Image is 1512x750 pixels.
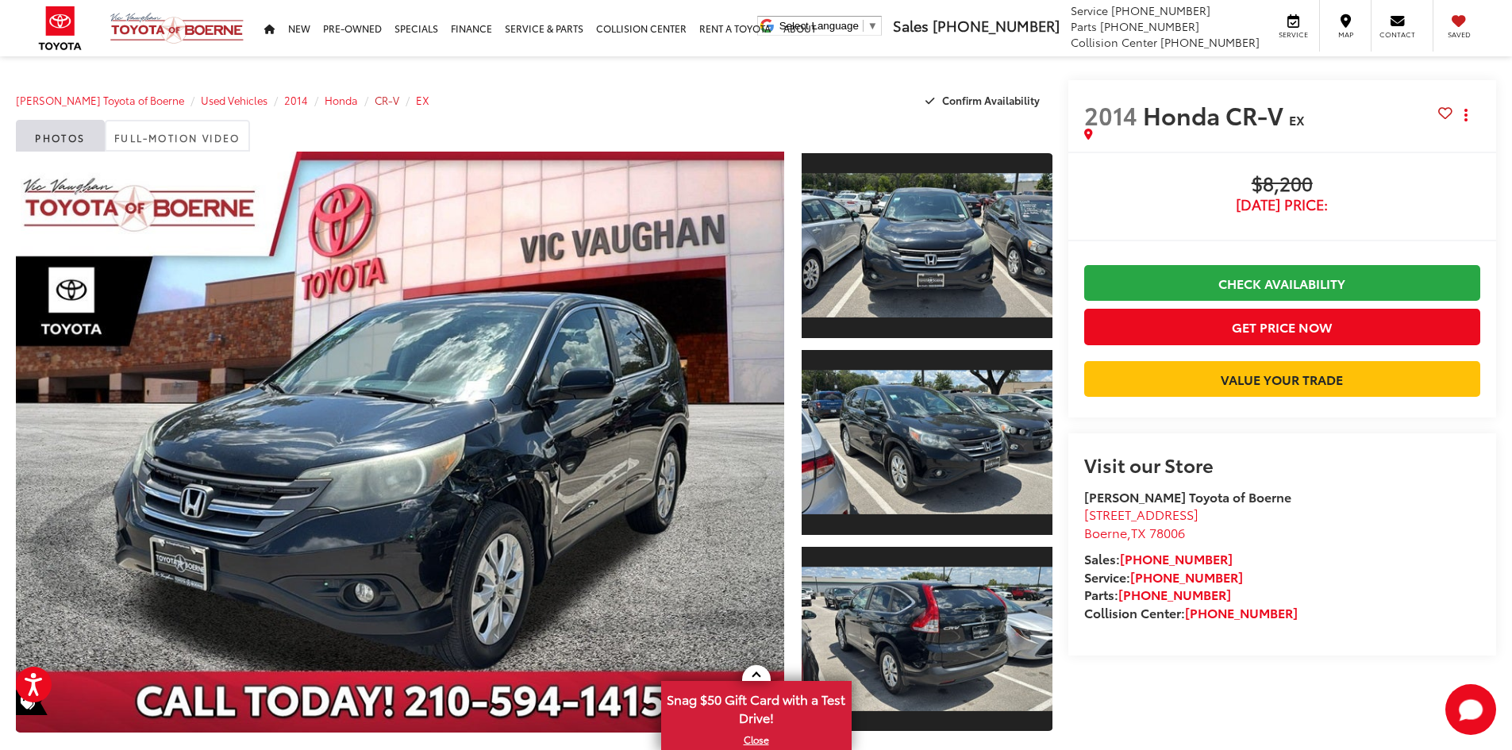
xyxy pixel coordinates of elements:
[16,152,784,733] a: Expand Photo 0
[1071,18,1097,34] span: Parts
[798,174,1054,317] img: 2014 Honda CR-V EX
[1084,505,1198,523] span: [STREET_ADDRESS]
[1084,454,1480,475] h2: Visit our Store
[942,93,1040,107] span: Confirm Availability
[798,567,1054,710] img: 2014 Honda CR-V EX
[1084,487,1291,506] strong: [PERSON_NAME] Toyota of Boerne
[1275,29,1311,40] span: Service
[1111,2,1210,18] span: [PHONE_NUMBER]
[1084,309,1480,344] button: Get Price Now
[1084,523,1185,541] span: ,
[1084,197,1480,213] span: [DATE] Price:
[917,87,1052,114] button: Confirm Availability
[16,93,184,107] a: [PERSON_NAME] Toyota of Boerne
[1452,101,1480,129] button: Actions
[1328,29,1363,40] span: Map
[1084,265,1480,301] a: Check Availability
[201,93,267,107] a: Used Vehicles
[1149,523,1185,541] span: 78006
[1379,29,1415,40] span: Contact
[868,20,878,32] span: ▼
[779,20,859,32] span: Select Language
[16,690,48,715] span: Special
[1071,2,1108,18] span: Service
[1445,684,1496,735] button: Toggle Chat Window
[16,120,105,152] a: Photos
[1084,549,1233,567] strong: Sales:
[1084,361,1480,397] a: Value Your Trade
[893,15,929,36] span: Sales
[1445,684,1496,735] svg: Start Chat
[1084,585,1231,603] strong: Parts:
[1289,110,1305,129] span: EX
[1120,549,1233,567] a: [PHONE_NUMBER]
[1131,523,1146,541] span: TX
[933,15,1060,36] span: [PHONE_NUMBER]
[1084,505,1198,541] a: [STREET_ADDRESS] Boerne,TX 78006
[1464,109,1468,121] span: dropdown dots
[1084,173,1480,197] span: $8,200
[802,348,1052,537] a: Expand Photo 2
[1100,18,1199,34] span: [PHONE_NUMBER]
[1118,585,1231,603] a: [PHONE_NUMBER]
[325,93,358,107] a: Honda
[798,371,1054,514] img: 2014 Honda CR-V EX
[284,93,308,107] a: 2014
[1160,34,1260,50] span: [PHONE_NUMBER]
[779,20,878,32] a: Select Language​
[1084,603,1298,621] strong: Collision Center:
[863,20,864,32] span: ​
[1441,29,1476,40] span: Saved
[1084,567,1243,586] strong: Service:
[1084,98,1137,132] span: 2014
[110,12,244,44] img: Vic Vaughan Toyota of Boerne
[1130,567,1243,586] a: [PHONE_NUMBER]
[802,152,1052,340] a: Expand Photo 1
[8,148,791,736] img: 2014 Honda CR-V EX
[1143,98,1289,132] span: Honda CR-V
[1071,34,1157,50] span: Collision Center
[1185,603,1298,621] a: [PHONE_NUMBER]
[375,93,399,107] a: CR-V
[105,120,250,152] a: Full-Motion Video
[1084,523,1127,541] span: Boerne
[416,93,429,107] a: EX
[802,545,1052,733] a: Expand Photo 3
[663,683,850,731] span: Snag $50 Gift Card with a Test Drive!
